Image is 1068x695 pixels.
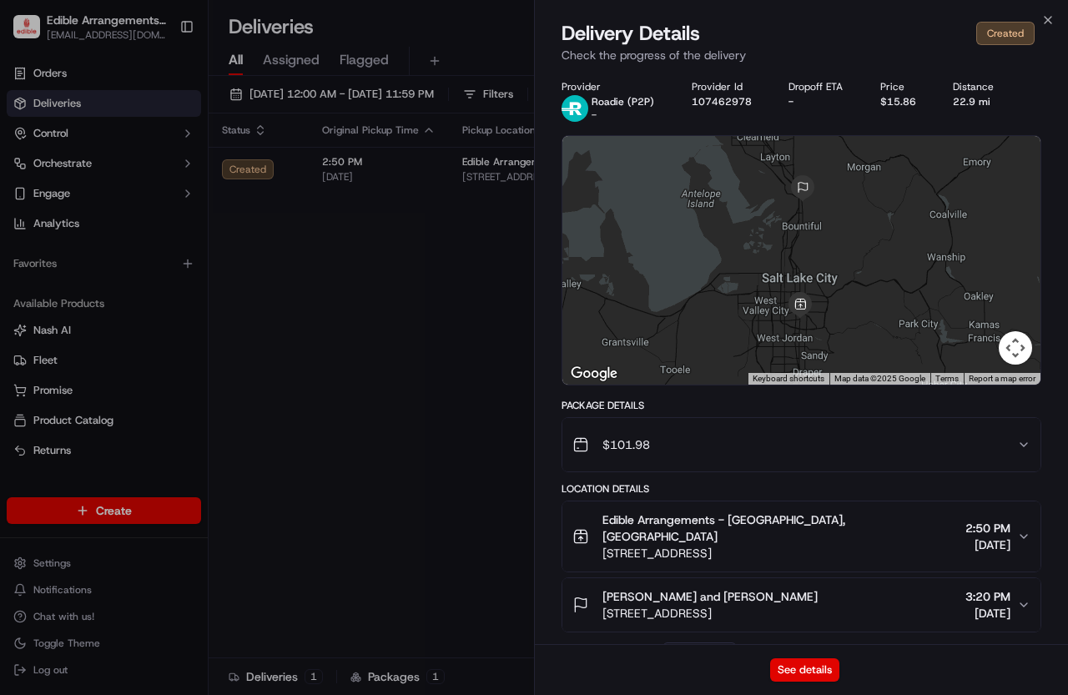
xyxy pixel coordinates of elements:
div: Provider [562,80,665,93]
p: Roadie (P2P) [592,95,654,108]
div: $15.86 [880,95,927,108]
div: Dropoff ETA [788,80,854,93]
span: [DATE] [965,536,1010,553]
p: Check the progress of the delivery [562,47,1041,63]
button: [PERSON_NAME] and [PERSON_NAME][STREET_ADDRESS]3:20 PM[DATE] [562,578,1040,632]
button: Keyboard shortcuts [753,373,824,385]
button: Edible Arrangements - [GEOGRAPHIC_DATA], [GEOGRAPHIC_DATA][STREET_ADDRESS]2:50 PM[DATE] [562,501,1040,572]
span: API Documentation [158,242,268,259]
div: Location Details [562,482,1041,496]
div: 📗 [17,244,30,257]
span: 2:50 PM [965,520,1010,536]
div: Provider Id [692,80,763,93]
img: Nash [17,17,50,50]
button: Start new chat [284,164,304,184]
span: [STREET_ADDRESS] [602,605,818,622]
span: Map data ©2025 Google [834,374,925,383]
div: We're available if you need us! [57,176,211,189]
span: 3:20 PM [965,588,1010,605]
input: Got a question? Start typing here... [43,108,300,125]
button: See details [770,658,839,682]
img: 1736555255976-a54dd68f-1ca7-489b-9aae-adbdc363a1c4 [17,159,47,189]
a: 💻API Documentation [134,235,275,265]
span: Pylon [166,283,202,295]
div: Start new chat [57,159,274,176]
button: 107462978 [692,95,752,108]
img: Google [567,363,622,385]
span: Knowledge Base [33,242,128,259]
div: Distance [953,80,1005,93]
a: Open this area in Google Maps (opens a new window) [567,363,622,385]
span: [DATE] [965,605,1010,622]
div: 22.9 mi [953,95,1005,108]
span: Edible Arrangements - [GEOGRAPHIC_DATA], [GEOGRAPHIC_DATA] [602,511,959,545]
div: Package Details [562,399,1041,412]
span: - [592,108,597,122]
a: 📗Knowledge Base [10,235,134,265]
p: Welcome 👋 [17,67,304,93]
button: Map camera controls [999,331,1032,365]
div: - [788,95,854,108]
img: roadie-logo-v2.jpg [562,95,588,122]
a: Terms (opens in new tab) [935,374,959,383]
span: Delivery Details [562,20,700,47]
span: [STREET_ADDRESS] [602,545,959,562]
span: $101.98 [602,436,650,453]
span: [PERSON_NAME] and [PERSON_NAME] [602,588,818,605]
div: 💻 [141,244,154,257]
div: Price [880,80,927,93]
button: Add Event [662,642,737,662]
button: $101.98 [562,418,1040,471]
a: Report a map error [969,374,1035,383]
a: Powered byPylon [118,282,202,295]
